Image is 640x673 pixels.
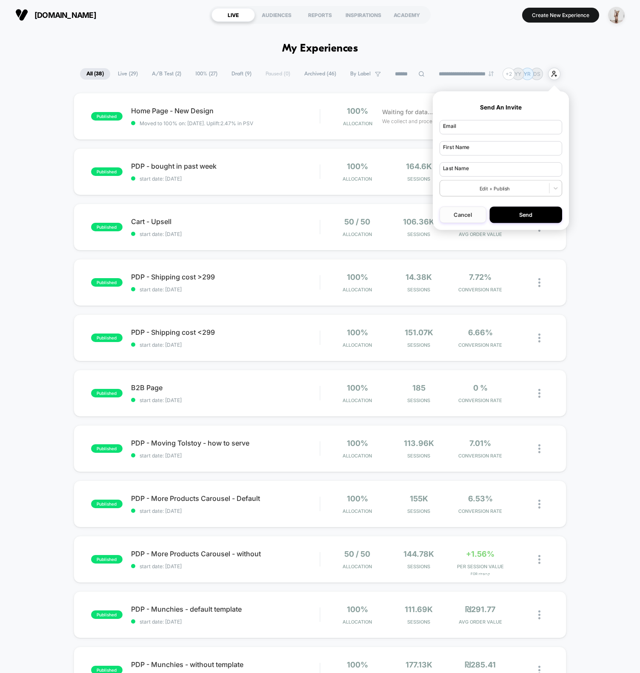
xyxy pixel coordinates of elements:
span: ₪285.41 [465,660,496,669]
div: + 2 [503,68,515,80]
span: 144.78k [403,549,434,558]
span: PDP - Shipping cost <299 [131,328,320,336]
img: ppic [608,7,625,23]
span: 50 / 50 [344,217,370,226]
span: 113.96k [404,439,434,448]
img: close [538,334,540,342]
div: AUDIENCES [255,8,298,22]
p: YY [514,71,521,77]
span: A/B Test ( 2 ) [146,68,188,80]
div: ACADEMY [385,8,429,22]
span: All ( 38 ) [80,68,110,80]
span: published [91,555,123,564]
span: for קרוסלה [451,572,509,576]
span: Cart - Upsell [131,217,320,226]
span: Allocation [343,121,372,127]
span: AVG ORDER VALUE [451,619,509,625]
span: 100% [347,328,368,337]
div: LIVE [211,8,255,22]
span: published [91,112,123,121]
span: PER SESSION VALUE [451,564,509,569]
span: 100% [347,439,368,448]
img: close [538,500,540,509]
span: published [91,334,123,342]
button: ppic [606,6,627,24]
span: 106.36k [403,217,434,226]
span: CONVERSION RATE [451,453,509,459]
span: Home Page - New Design [131,106,320,115]
span: Moved to 100% on: [DATE] . Uplift: 2.47% in PSV [140,120,253,127]
span: published [91,500,123,508]
span: [DOMAIN_NAME] [34,11,96,20]
img: close [538,555,540,564]
span: published [91,167,123,176]
span: 111.69k [405,605,433,614]
span: published [91,389,123,397]
span: +1.56% [466,549,494,558]
span: 100% [347,273,368,282]
span: Allocation [343,453,372,459]
h1: My Experiences [282,43,358,55]
div: REPORTS [298,8,342,22]
span: 177.13k [406,660,432,669]
span: start date: [DATE] [131,342,320,348]
span: 14.38k [406,273,432,282]
span: Allocation [343,397,372,403]
span: Sessions [390,564,447,569]
span: start date: [DATE] [131,508,320,514]
span: published [91,278,123,287]
span: PDP - Shipping cost >299 [131,273,320,281]
span: 100% [347,660,368,669]
span: published [91,223,123,231]
button: Cancel [440,207,486,223]
span: PDP - More Products Carousel - Default [131,494,320,503]
span: PDP - bought in past week [131,162,320,170]
span: 7.72% [469,273,491,282]
p: YR [524,71,531,77]
span: 100% [347,162,368,171]
img: close [538,610,540,619]
span: Draft ( 9 ) [225,68,258,80]
span: CONVERSION RATE [451,397,509,403]
span: Waiting for data... [382,107,433,117]
span: Allocation [343,619,372,625]
p: DS [533,71,540,77]
span: PDP - Munchies - without template [131,660,320,669]
div: INSPIRATIONS [342,8,385,22]
p: Send An Invite [440,104,562,111]
span: Archived ( 46 ) [298,68,343,80]
button: [DOMAIN_NAME] [13,8,99,22]
span: Sessions [390,397,447,403]
span: Sessions [390,619,447,625]
span: 151.07k [405,328,433,337]
span: By Label [350,71,371,77]
span: start date: [DATE] [131,563,320,569]
span: AVG ORDER VALUE [451,231,509,237]
span: 0 % [473,383,488,392]
button: Create New Experience [522,8,599,23]
img: close [538,444,540,453]
span: PDP - More Products Carousel - without [131,549,320,558]
span: Allocation [343,564,372,569]
span: Live ( 29 ) [111,68,144,80]
span: PDP - Munchies - default template [131,605,320,613]
span: Sessions [390,508,447,514]
span: Allocation [343,342,372,348]
span: Allocation [343,231,372,237]
span: CONVERSION RATE [451,287,509,293]
span: Allocation [343,176,372,182]
span: 100% [347,106,368,115]
span: 6.53% [468,494,493,503]
span: Sessions [390,231,447,237]
span: PDP - Moving Tolstoy - how to serve [131,439,320,447]
span: Allocation [343,508,372,514]
span: 155k [410,494,428,503]
span: Allocation [343,287,372,293]
span: We collect and process the data for you [382,117,476,125]
span: start date: [DATE] [131,231,320,237]
span: start date: [DATE] [131,618,320,625]
span: B2B Page [131,383,320,392]
img: close [538,278,540,287]
span: start date: [DATE] [131,452,320,459]
span: published [91,610,123,619]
